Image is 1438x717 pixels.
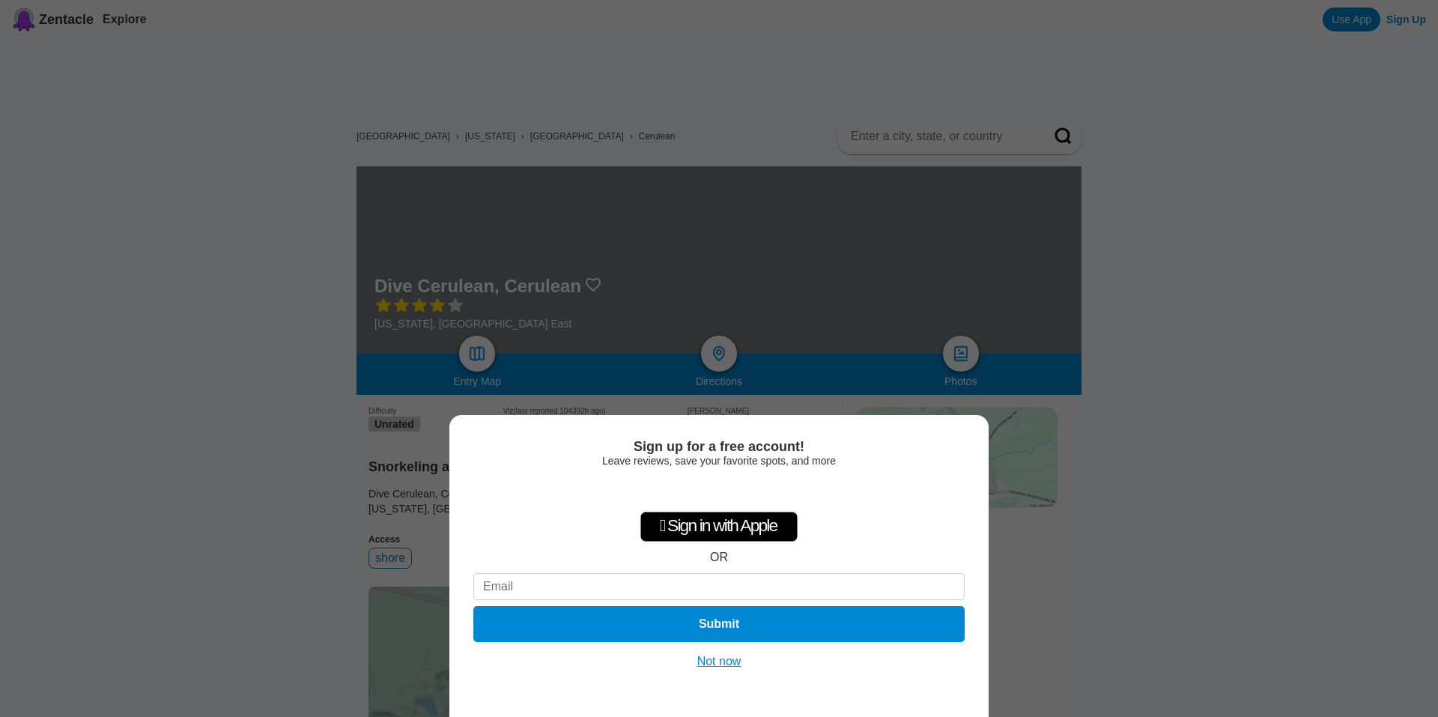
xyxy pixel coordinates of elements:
div: Sign in with Apple [640,512,798,542]
input: Email [473,573,965,600]
div: OR [710,551,728,564]
div: Leave reviews, save your favorite spots, and more [473,455,965,467]
button: Not now [693,654,746,669]
button: Submit [473,606,965,642]
div: Sign up for a free account! [473,439,965,455]
iframe: Sign in with Google Button [643,474,795,507]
